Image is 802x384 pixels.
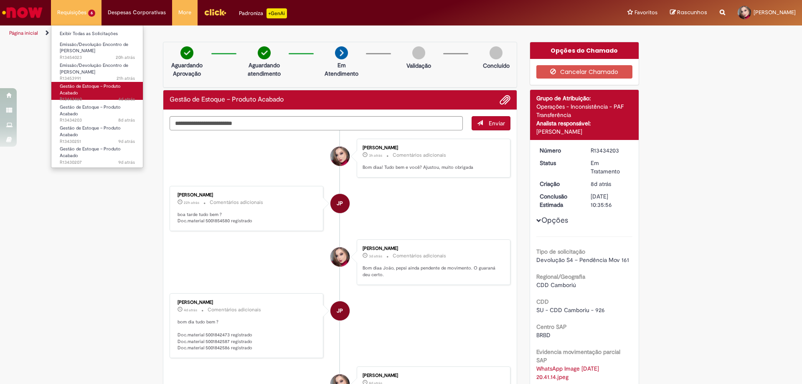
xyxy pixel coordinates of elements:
b: CDD [536,298,549,305]
time: 27/08/2025 15:48:28 [184,200,199,205]
small: Comentários adicionais [208,306,261,313]
div: Luiza Dos Santos Dexheimer [330,147,350,166]
a: Aberto R13434203 : Gestão de Estoque – Produto Acabado [51,103,143,121]
time: 28/08/2025 11:00:59 [369,153,382,158]
b: Tipo de solicitação [536,248,585,255]
span: R13443460 [60,96,135,103]
span: Favoritos [634,8,657,17]
time: 20/08/2025 20:42:05 [591,180,611,188]
span: Gestão de Estoque – Produto Acabado [60,104,121,117]
time: 19/08/2025 17:46:40 [118,159,135,165]
span: 3h atrás [369,153,382,158]
h2: Gestão de Estoque – Produto Acabado Histórico de tíquete [170,96,284,104]
small: Comentários adicionais [393,252,446,259]
button: Cancelar Chamado [536,65,633,79]
img: img-circle-grey.png [490,46,503,59]
img: arrow-next.png [335,46,348,59]
p: +GenAi [266,8,287,18]
span: Emissão/Devolução Encontro de [PERSON_NAME] [60,62,128,75]
b: Evidencia movimentação parcial SAP [536,348,620,364]
p: Bom diaa João, pepsi ainda pendente de movimento. O guaraná deu certo. [363,265,502,278]
span: 9d atrás [118,138,135,145]
a: Aberto R13430251 : Gestão de Estoque – Produto Acabado [51,124,143,142]
span: 22h atrás [184,200,199,205]
div: Grupo de Atribuição: [536,94,633,102]
span: 8d atrás [118,117,135,123]
time: 26/08/2025 10:38:45 [369,254,382,259]
span: Gestão de Estoque – Produto Acabado [60,83,121,96]
span: Despesas Corporativas [108,8,166,17]
span: Enviar [489,120,505,127]
span: Rascunhos [677,8,707,16]
div: Opções do Chamado [530,42,639,59]
span: R13430207 [60,159,135,166]
dt: Conclusão Estimada [533,192,585,209]
div: R13434203 [591,146,629,155]
img: click_logo_yellow_360x200.png [204,6,226,18]
span: SU - CDD Camboriu - 926 [536,306,605,314]
dt: Criação [533,180,585,188]
span: Requisições [57,8,86,17]
a: Rascunhos [670,9,707,17]
time: 20/08/2025 20:42:07 [118,117,135,123]
span: 21h atrás [117,75,135,81]
span: [PERSON_NAME] [754,9,796,16]
span: Emissão/Devolução Encontro de [PERSON_NAME] [60,41,128,54]
span: 3d atrás [369,254,382,259]
span: R13434203 [60,117,135,124]
img: check-circle-green.png [180,46,193,59]
p: Aguardando Aprovação [167,61,207,78]
div: Jose Pereira [330,194,350,213]
span: Gestão de Estoque – Produto Acabado [60,125,121,138]
time: 25/08/2025 10:41:05 [118,96,135,102]
p: bom dia tudo bem ? Doc.material 5001842473 registrado Doc.material 5001842587 registrado Doc.mate... [178,319,317,352]
div: Padroniza [239,8,287,18]
time: 27/08/2025 17:43:21 [116,54,135,61]
span: R13453991 [60,75,135,82]
span: R13430251 [60,138,135,145]
span: CDD Camboriú [536,281,576,289]
p: Validação [406,61,431,70]
a: Download de WhatsApp Image 2025-08-20 at 20.41.14.jpeg [536,365,601,381]
div: [PERSON_NAME] [363,246,502,251]
span: Devolução S4 – Pendência Mov 161 [536,256,629,264]
ul: Requisições [51,25,143,168]
dt: Status [533,159,585,167]
img: img-circle-grey.png [412,46,425,59]
p: Aguardando atendimento [244,61,284,78]
img: ServiceNow [1,4,44,21]
span: R13454023 [60,54,135,61]
span: 20h atrás [116,54,135,61]
p: Em Atendimento [321,61,362,78]
div: Jose Pereira [330,301,350,320]
span: 8d atrás [591,180,611,188]
textarea: Digite sua mensagem aqui... [170,116,463,130]
small: Comentários adicionais [210,199,263,206]
img: check-circle-green.png [258,46,271,59]
span: JP [337,193,343,214]
div: Operações - Inconsistência - PAF Transferência [536,102,633,119]
a: Página inicial [9,30,38,36]
a: Exibir Todas as Solicitações [51,29,143,38]
a: Aberto R13443460 : Gestão de Estoque – Produto Acabado [51,82,143,100]
span: 6 [88,10,95,17]
ul: Trilhas de página [6,25,528,41]
div: [PERSON_NAME] [178,193,317,198]
span: Gestão de Estoque – Produto Acabado [60,146,121,159]
div: [PERSON_NAME] [178,300,317,305]
time: 27/08/2025 17:37:52 [117,75,135,81]
div: [DATE] 10:35:56 [591,192,629,209]
a: Aberto R13430207 : Gestão de Estoque – Produto Acabado [51,145,143,163]
b: Centro SAP [536,323,567,331]
div: 20/08/2025 20:42:05 [591,180,629,188]
small: Comentários adicionais [393,152,446,159]
p: Concluído [483,61,510,70]
dt: Número [533,146,585,155]
div: Analista responsável: [536,119,633,127]
time: 25/08/2025 11:15:20 [184,308,197,313]
div: [PERSON_NAME] [363,145,502,150]
span: JP [337,301,343,321]
div: Luiza Dos Santos Dexheimer [330,247,350,267]
div: [PERSON_NAME] [363,373,502,378]
span: 4d atrás [118,96,135,102]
